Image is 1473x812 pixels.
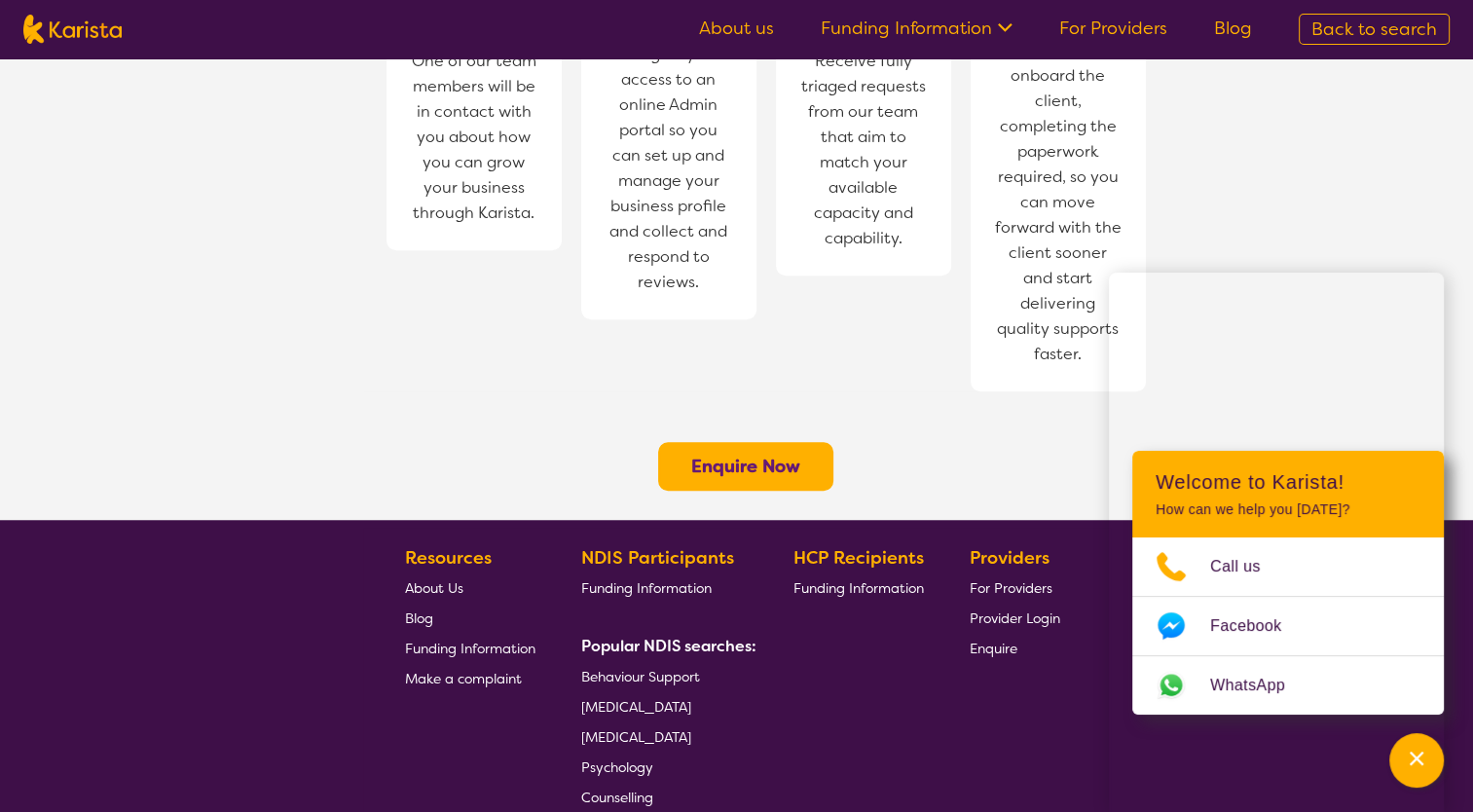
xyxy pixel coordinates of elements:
[793,579,924,597] span: Funding Information
[405,546,492,570] b: Resources
[581,572,749,603] a: Funding Information
[699,17,774,40] a: About us
[970,603,1060,633] a: Provider Login
[1059,17,1167,40] a: For Providers
[405,663,535,693] a: Make a complaint
[581,579,712,597] span: Funding Information
[1299,14,1450,45] a: Back to search
[581,758,653,776] span: Psychology
[793,572,924,603] a: Funding Information
[581,752,749,782] a: Psychology
[405,633,535,663] a: Funding Information
[405,640,535,657] span: Funding Information
[691,455,800,478] a: Enquire Now
[793,546,924,570] b: HCP Recipients
[1214,17,1252,40] a: Blog
[970,572,1060,603] a: For Providers
[970,609,1060,627] span: Provider Login
[795,44,932,256] span: Receive fully triaged requests from our team that aim to match your available capacity and capabi...
[405,603,535,633] a: Blog
[1311,18,1437,41] span: Back to search
[970,579,1052,597] span: For Providers
[970,640,1017,657] span: Enquire
[581,546,734,570] b: NDIS Participants
[970,546,1050,570] b: Providers
[581,668,700,685] span: Behaviour Support
[581,728,691,746] span: [MEDICAL_DATA]
[23,15,122,44] img: Karista logo
[581,698,691,716] span: [MEDICAL_DATA]
[405,572,535,603] a: About Us
[581,636,756,656] b: Popular NDIS searches:
[990,8,1126,372] span: We don't just refer! We onboard the client, completing the paperwork required, so you can move fo...
[581,661,749,691] a: Behaviour Support
[581,691,749,721] a: [MEDICAL_DATA]
[1109,273,1444,812] iframe: Chat Window
[405,670,522,687] span: Make a complaint
[405,579,463,597] span: About Us
[970,633,1060,663] a: Enquire
[821,17,1013,40] a: Funding Information
[405,609,433,627] span: Blog
[601,37,737,300] span: We give you access to an online Admin portal so you can set up and manage your business profile a...
[406,44,542,231] span: One of our team members will be in contact with you about how you can grow your business through ...
[658,442,833,491] button: Enquire Now
[581,721,749,752] a: [MEDICAL_DATA]
[581,789,653,806] span: Counselling
[581,782,749,812] a: Counselling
